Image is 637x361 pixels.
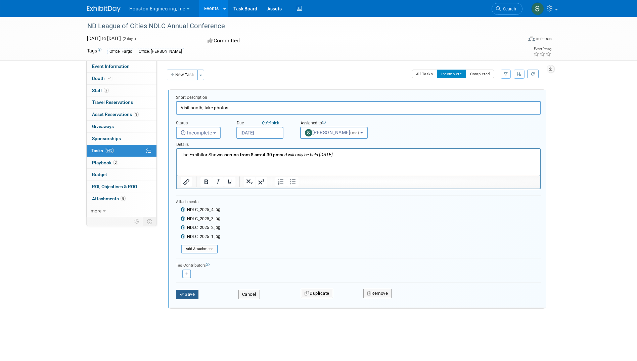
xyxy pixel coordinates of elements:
a: Quickpick [261,120,280,126]
i: Booth reservation complete [108,76,111,80]
a: Travel Reservations [87,96,156,108]
span: Sponsorships [92,136,121,141]
div: Attachments [176,199,220,205]
td: Tags [87,47,101,55]
button: Italic [212,177,224,187]
button: Superscript [256,177,267,187]
img: Shawn Mistelski [531,2,544,15]
span: 3 [113,160,118,165]
span: more [91,208,101,213]
span: 94% [105,148,114,153]
button: Numbered list [275,177,287,187]
button: Bold [200,177,212,187]
span: ROI, Objectives & ROO [92,184,137,189]
span: NDLC_2025_3.jpg [187,216,220,221]
span: (2 days) [122,37,136,41]
div: ND League of Cities NDLC Annual Conference [85,20,512,32]
span: Attachments [92,196,126,201]
div: Event Format [483,35,552,45]
div: Office: [PERSON_NAME] [137,48,184,55]
span: [DATE] [DATE] [87,36,121,41]
span: Playbook [92,160,118,165]
div: Assigned to [300,120,384,127]
button: Completed [466,70,494,78]
a: Tasks94% [87,145,156,157]
span: Search [501,6,516,11]
td: Personalize Event Tab Strip [131,217,143,226]
button: Insert/edit link [181,177,192,187]
input: Name of task or a short description [176,101,541,114]
span: Giveaways [92,124,114,129]
button: Save [176,290,199,299]
a: Search [492,3,522,15]
a: ROI, Objectives & ROO [87,181,156,193]
span: (me) [350,130,359,135]
button: Remove [363,289,392,298]
button: Cancel [238,290,260,299]
span: 3 [134,112,139,117]
button: Duplicate [301,289,333,298]
button: New Task [167,70,198,80]
span: Tasks [91,148,114,153]
a: Asset Reservations3 [87,109,156,120]
a: more [87,205,156,217]
span: Booth [92,76,112,81]
a: Playbook3 [87,157,156,169]
input: Due Date [236,127,283,139]
div: Event Rating [533,47,551,51]
a: Budget [87,169,156,180]
button: Incomplete [176,127,221,139]
a: Booth [87,73,156,84]
a: Staff2 [87,85,156,96]
a: Giveaways [87,121,156,132]
span: [PERSON_NAME] [305,130,360,135]
div: Tag Contributors [176,261,541,268]
span: NDLC_2025_4.jpg [187,207,220,212]
div: Committed [206,35,354,47]
span: Incomplete [181,130,212,135]
button: Underline [224,177,235,187]
span: to [101,36,107,41]
button: Incomplete [437,70,466,78]
button: Bullet list [287,177,299,187]
div: Office: Fargo [107,48,134,55]
div: Status [176,120,226,127]
div: In-Person [536,36,552,41]
a: Attachments8 [87,193,156,205]
span: Event Information [92,64,130,69]
span: Asset Reservations [92,112,139,117]
div: Due [236,120,290,127]
button: All Tasks [412,70,438,78]
img: ExhibitDay [87,6,121,12]
div: Short Description [176,95,541,101]
img: Format-Inperson.png [528,36,535,41]
a: Event Information [87,61,156,72]
a: Refresh [527,70,539,78]
span: Budget [92,172,107,177]
button: Subscript [244,177,255,187]
a: Sponsorships [87,133,156,145]
td: Toggle Event Tabs [143,217,156,226]
iframe: Rich Text Area [177,149,540,175]
i: Quick [262,121,272,125]
span: 8 [121,196,126,201]
button: [PERSON_NAME](me) [300,127,368,139]
span: Travel Reservations [92,99,133,105]
div: Details [176,139,541,148]
span: NDLC_2025_1.jpg [187,234,220,239]
span: 2 [104,88,109,93]
span: Staff [92,88,109,93]
span: NDLC_2025_2.jpg [187,225,220,230]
